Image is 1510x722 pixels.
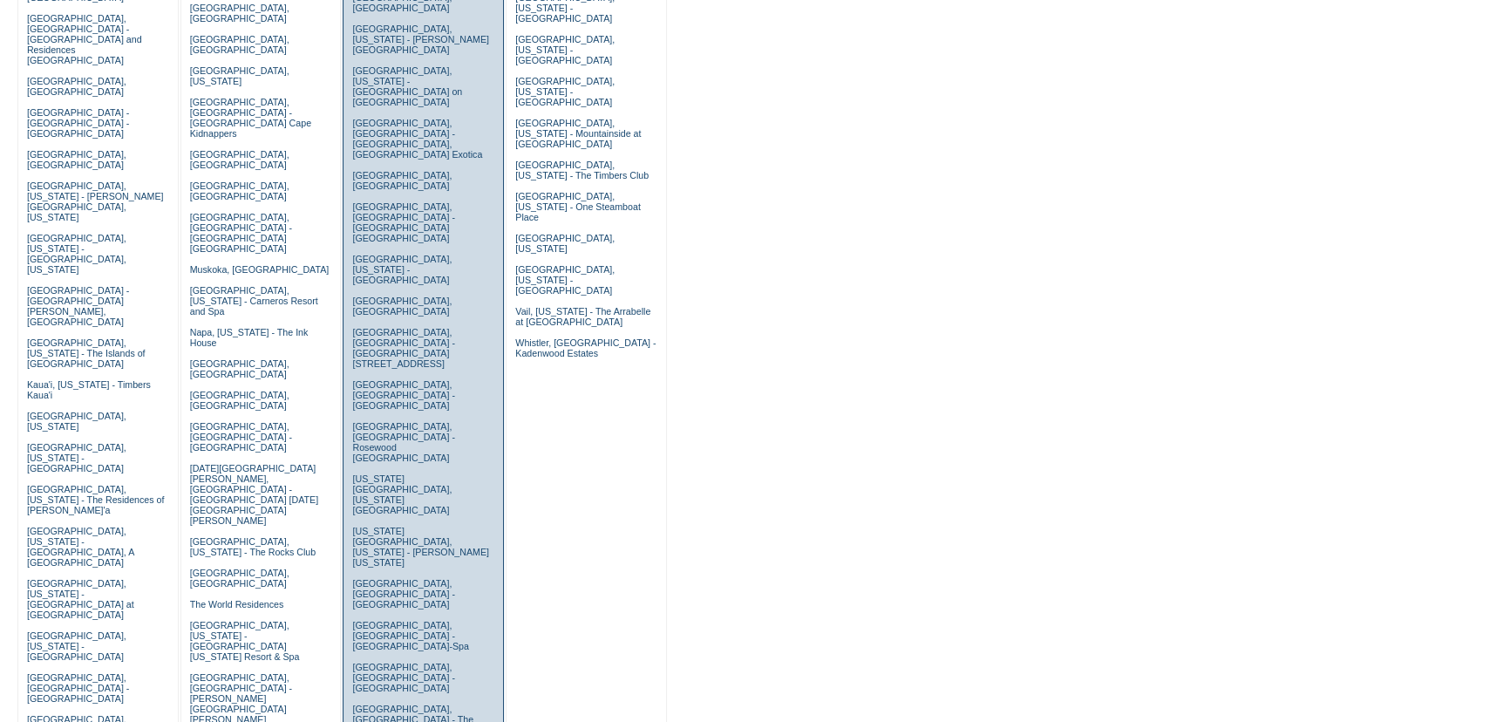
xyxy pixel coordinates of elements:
a: [GEOGRAPHIC_DATA], [US_STATE] - The Islands of [GEOGRAPHIC_DATA] [27,337,146,369]
a: Kaua'i, [US_STATE] - Timbers Kaua'i [27,379,151,400]
a: [GEOGRAPHIC_DATA], [GEOGRAPHIC_DATA] - [GEOGRAPHIC_DATA] and Residences [GEOGRAPHIC_DATA] [27,13,142,65]
a: [GEOGRAPHIC_DATA], [GEOGRAPHIC_DATA] [190,149,289,170]
a: [GEOGRAPHIC_DATA], [US_STATE] - [GEOGRAPHIC_DATA] [515,34,615,65]
a: [GEOGRAPHIC_DATA], [US_STATE] - [GEOGRAPHIC_DATA] [352,254,452,285]
a: [GEOGRAPHIC_DATA], [US_STATE] - One Steamboat Place [515,191,641,222]
a: [GEOGRAPHIC_DATA], [US_STATE] - [PERSON_NAME][GEOGRAPHIC_DATA], [US_STATE] [27,180,164,222]
a: [GEOGRAPHIC_DATA], [US_STATE] - [GEOGRAPHIC_DATA], [US_STATE] [27,233,126,275]
a: [GEOGRAPHIC_DATA], [US_STATE] - [GEOGRAPHIC_DATA], A [GEOGRAPHIC_DATA] [27,526,134,568]
a: Muskoka, [GEOGRAPHIC_DATA] [190,264,329,275]
a: [GEOGRAPHIC_DATA] - [GEOGRAPHIC_DATA][PERSON_NAME], [GEOGRAPHIC_DATA] [27,285,129,327]
a: [GEOGRAPHIC_DATA], [GEOGRAPHIC_DATA] [27,76,126,97]
a: [GEOGRAPHIC_DATA], [GEOGRAPHIC_DATA] - [GEOGRAPHIC_DATA] [352,578,454,610]
a: The World Residences [190,599,284,610]
a: [GEOGRAPHIC_DATA], [US_STATE] - [GEOGRAPHIC_DATA] [515,264,615,296]
a: [GEOGRAPHIC_DATA], [GEOGRAPHIC_DATA] - [GEOGRAPHIC_DATA][STREET_ADDRESS] [352,327,454,369]
a: [GEOGRAPHIC_DATA], [US_STATE] - [GEOGRAPHIC_DATA] [27,630,126,662]
a: [GEOGRAPHIC_DATA], [GEOGRAPHIC_DATA] [190,358,289,379]
a: [GEOGRAPHIC_DATA], [GEOGRAPHIC_DATA] - [GEOGRAPHIC_DATA] [GEOGRAPHIC_DATA] [190,212,292,254]
a: [GEOGRAPHIC_DATA], [GEOGRAPHIC_DATA] - [GEOGRAPHIC_DATA] [190,421,292,453]
a: [DATE][GEOGRAPHIC_DATA][PERSON_NAME], [GEOGRAPHIC_DATA] - [GEOGRAPHIC_DATA] [DATE][GEOGRAPHIC_DAT... [190,463,318,526]
a: [GEOGRAPHIC_DATA], [GEOGRAPHIC_DATA] [190,3,289,24]
a: [GEOGRAPHIC_DATA], [US_STATE] [515,233,615,254]
a: [GEOGRAPHIC_DATA], [US_STATE] - The Residences of [PERSON_NAME]'a [27,484,165,515]
a: [GEOGRAPHIC_DATA], [US_STATE] - Mountainside at [GEOGRAPHIC_DATA] [515,118,641,149]
a: [GEOGRAPHIC_DATA], [GEOGRAPHIC_DATA] [352,296,452,317]
a: [US_STATE][GEOGRAPHIC_DATA], [US_STATE][GEOGRAPHIC_DATA] [352,473,452,515]
a: [GEOGRAPHIC_DATA], [GEOGRAPHIC_DATA] - [GEOGRAPHIC_DATA] [352,662,454,693]
a: [GEOGRAPHIC_DATA], [GEOGRAPHIC_DATA] - [GEOGRAPHIC_DATA] Cape Kidnappers [190,97,311,139]
a: [GEOGRAPHIC_DATA], [GEOGRAPHIC_DATA] [352,170,452,191]
a: [GEOGRAPHIC_DATA], [GEOGRAPHIC_DATA] [190,180,289,201]
a: [GEOGRAPHIC_DATA], [US_STATE] - Carneros Resort and Spa [190,285,318,317]
a: [GEOGRAPHIC_DATA], [US_STATE] - [GEOGRAPHIC_DATA] at [GEOGRAPHIC_DATA] [27,578,134,620]
a: [GEOGRAPHIC_DATA], [GEOGRAPHIC_DATA] - [GEOGRAPHIC_DATA] [GEOGRAPHIC_DATA] [352,201,454,243]
a: [GEOGRAPHIC_DATA], [GEOGRAPHIC_DATA] - Rosewood [GEOGRAPHIC_DATA] [352,421,454,463]
a: [GEOGRAPHIC_DATA], [US_STATE] - [GEOGRAPHIC_DATA] [515,76,615,107]
a: [GEOGRAPHIC_DATA], [US_STATE] - The Rocks Club [190,536,316,557]
a: [GEOGRAPHIC_DATA], [GEOGRAPHIC_DATA] - [GEOGRAPHIC_DATA] [27,672,129,704]
a: [GEOGRAPHIC_DATA], [GEOGRAPHIC_DATA] - [GEOGRAPHIC_DATA]-Spa [352,620,468,651]
a: [GEOGRAPHIC_DATA], [US_STATE] - [GEOGRAPHIC_DATA] [27,442,126,473]
a: [GEOGRAPHIC_DATA], [US_STATE] [190,65,289,86]
a: [GEOGRAPHIC_DATA], [GEOGRAPHIC_DATA] [190,390,289,411]
a: [GEOGRAPHIC_DATA], [GEOGRAPHIC_DATA] [27,149,126,170]
a: [GEOGRAPHIC_DATA], [US_STATE] - [GEOGRAPHIC_DATA] on [GEOGRAPHIC_DATA] [352,65,462,107]
a: [US_STATE][GEOGRAPHIC_DATA], [US_STATE] - [PERSON_NAME] [US_STATE] [352,526,489,568]
a: [GEOGRAPHIC_DATA], [US_STATE] - The Timbers Club [515,160,649,180]
a: Whistler, [GEOGRAPHIC_DATA] - Kadenwood Estates [515,337,656,358]
a: [GEOGRAPHIC_DATA], [GEOGRAPHIC_DATA] - [GEOGRAPHIC_DATA] [352,379,454,411]
a: [GEOGRAPHIC_DATA], [US_STATE] - [PERSON_NAME][GEOGRAPHIC_DATA] [352,24,489,55]
a: [GEOGRAPHIC_DATA], [US_STATE] [27,411,126,432]
a: [GEOGRAPHIC_DATA], [GEOGRAPHIC_DATA] [190,34,289,55]
a: [GEOGRAPHIC_DATA] - [GEOGRAPHIC_DATA] - [GEOGRAPHIC_DATA] [27,107,129,139]
a: Napa, [US_STATE] - The Ink House [190,327,309,348]
a: [GEOGRAPHIC_DATA], [US_STATE] - [GEOGRAPHIC_DATA] [US_STATE] Resort & Spa [190,620,300,662]
a: Vail, [US_STATE] - The Arrabelle at [GEOGRAPHIC_DATA] [515,306,650,327]
a: [GEOGRAPHIC_DATA], [GEOGRAPHIC_DATA] - [GEOGRAPHIC_DATA], [GEOGRAPHIC_DATA] Exotica [352,118,482,160]
a: [GEOGRAPHIC_DATA], [GEOGRAPHIC_DATA] [190,568,289,589]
